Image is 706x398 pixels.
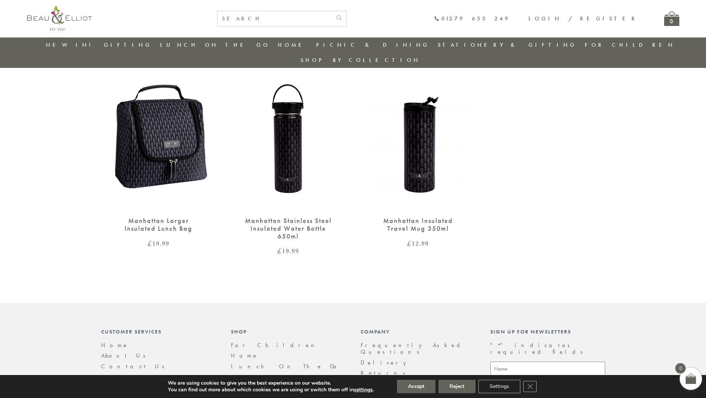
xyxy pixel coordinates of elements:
a: Returns [361,369,410,377]
bdi: 19.99 [277,246,299,255]
a: For Children [585,41,675,49]
a: Delivery [361,359,410,366]
p: " " indicates required fields [490,342,605,356]
div: Shop [231,329,346,335]
a: Manhattan Stainless Steel Drinks Bottle Manhattan Insulated Travel Mug 350ml £12.99 [361,61,475,247]
a: Login / Register [528,15,638,22]
bdi: 19.99 [148,239,169,248]
span: 0 [675,363,686,374]
button: Reject [438,380,475,393]
div: Customer Services [101,329,216,335]
a: About Us [101,352,150,359]
a: Stationery & Gifting [438,41,577,49]
p: We are using cookies to give you the best experience on our website. [168,380,374,387]
a: For Children [231,341,320,349]
a: Picnic & Dining [231,373,338,381]
a: Home [231,352,258,359]
span: £ [407,239,412,248]
a: 0 [664,11,679,26]
a: Shop by collection [301,56,420,64]
img: Manhattan Stainless Steel Drinks Bottle [361,61,475,210]
span: £ [148,239,152,248]
a: Lunch On The Go [231,362,341,370]
div: Manhattan Stainless Steel Insulated Water Bottle 650ml [244,217,333,240]
div: Sign up for newsletters [490,329,605,335]
div: Manhattan Larger Insulated Lunch Bag [114,217,203,232]
bdi: 12.99 [407,239,429,248]
button: Close GDPR Cookie Banner [523,381,537,392]
img: logo [27,6,92,30]
a: Gifting [104,41,152,49]
a: Contact Us [101,362,169,370]
a: Home [278,41,308,49]
a: 01279 653 249 [434,16,510,22]
button: Settings [478,380,520,393]
a: Lunch On The Go [160,41,270,49]
input: Name [490,362,605,376]
div: Company [361,329,475,335]
a: Home [101,341,129,349]
a: Frequently Asked Questions [361,341,465,356]
a: Manhattan Stainless Steel Insulated Water Bottle 650ml Manhattan Stainless Steel Insulated Water ... [231,61,346,254]
button: settings [354,387,373,393]
img: Manhattan Stainless Steel Insulated Water Bottle 650ml [231,61,346,210]
input: SEARCH [218,11,332,26]
p: You can find out more about which cookies we are using or switch them off in . [168,387,374,393]
div: Manhattan Insulated Travel Mug 350ml [374,217,463,232]
a: Manhattan Larger Lunch Bag Manhattan Larger Insulated Lunch Bag £19.99 [101,61,216,247]
a: New in! [46,41,96,49]
img: Manhattan Larger Lunch Bag [101,61,216,210]
a: Picnic & Dining [316,41,430,49]
button: Accept [397,380,435,393]
span: £ [277,246,282,255]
